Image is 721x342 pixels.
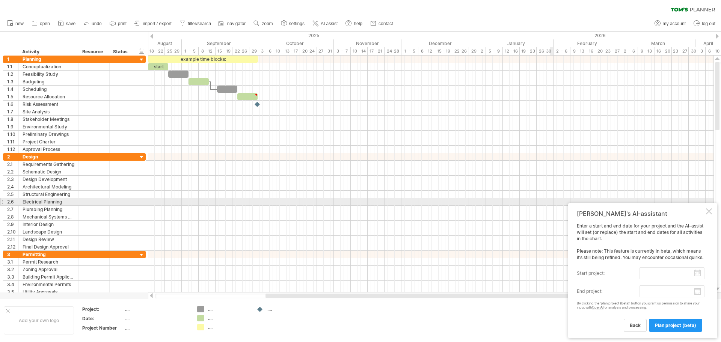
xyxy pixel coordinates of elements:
[266,47,283,55] div: 6 - 10
[7,243,18,250] div: 2.12
[7,206,18,213] div: 2.7
[317,47,334,55] div: 27 - 31
[56,19,78,29] a: save
[66,21,75,26] span: save
[7,146,18,153] div: 1.12
[653,19,688,29] a: my account
[108,19,129,29] a: print
[7,56,18,63] div: 1
[23,153,75,160] div: Design
[23,236,75,243] div: Design Review
[23,176,75,183] div: Design Development
[256,39,334,47] div: October 2025
[23,213,75,220] div: Mechanical Systems Design
[577,301,704,310] div: By clicking the 'plan project (beta)' button you grant us permission to share your input with for...
[23,93,75,100] div: Resource Allocation
[15,21,24,26] span: new
[7,168,18,175] div: 2.2
[7,221,18,228] div: 2.9
[7,236,18,243] div: 2.11
[125,315,188,322] div: ....
[638,47,655,55] div: 9 - 13
[289,21,305,26] span: settings
[354,21,362,26] span: help
[23,123,75,130] div: Environmental Study
[82,306,124,312] div: Project:
[7,123,18,130] div: 1.9
[23,78,75,85] div: Budgeting
[621,47,638,55] div: 2 - 6
[577,285,640,297] label: end project:
[379,21,393,26] span: contact
[7,161,18,168] div: 2.1
[503,47,520,55] div: 12 - 16
[624,319,647,332] a: back
[22,48,74,56] div: Activity
[570,47,587,55] div: 9 - 13
[7,116,18,123] div: 1.8
[23,243,75,250] div: Final Design Approval
[23,146,75,153] div: Approval Process
[672,47,689,55] div: 23 - 27
[7,78,18,85] div: 1.3
[7,251,18,258] div: 3
[23,281,75,288] div: Environmental Permits
[23,86,75,93] div: Scheduling
[40,21,50,26] span: open
[249,47,266,55] div: 29 - 3
[23,63,75,70] div: Conceptualization
[23,206,75,213] div: Plumbing Planning
[23,168,75,175] div: Schematic Design
[118,21,127,26] span: print
[7,86,18,93] div: 1.4
[23,56,75,63] div: Planning
[113,48,130,56] div: Status
[143,21,172,26] span: import / export
[4,306,74,334] div: Add your own logo
[23,198,75,205] div: Electrical Planning
[148,56,258,63] div: example time blocks:
[604,47,621,55] div: 23 - 27
[655,47,672,55] div: 16 - 20
[262,21,273,26] span: zoom
[385,47,401,55] div: 24-28
[7,183,18,190] div: 2.4
[592,305,603,309] a: OpenAI
[283,47,300,55] div: 13 - 17
[125,306,188,312] div: ....
[23,221,75,228] div: Interior Design
[577,267,640,279] label: start project:
[311,19,340,29] a: AI assist
[182,47,199,55] div: 1 - 5
[486,47,503,55] div: 5 - 9
[7,228,18,235] div: 2.10
[133,19,174,29] a: import / export
[30,19,52,29] a: open
[23,228,75,235] div: Landscape Design
[82,325,124,331] div: Project Number
[23,108,75,115] div: Site Analysis
[23,251,75,258] div: Permitting
[82,48,105,56] div: Resource
[520,47,537,55] div: 19 - 23
[7,198,18,205] div: 2.6
[334,39,401,47] div: November 2025
[208,306,249,312] div: ....
[7,138,18,145] div: 1.11
[351,47,368,55] div: 10 - 14
[7,176,18,183] div: 2.3
[554,39,621,47] div: February 2026
[7,101,18,108] div: 1.6
[344,19,365,29] a: help
[82,315,124,322] div: Date:
[655,322,696,328] span: plan project (beta)
[7,281,18,288] div: 3.4
[188,21,211,26] span: filter/search
[630,322,641,328] span: back
[702,21,715,26] span: log out
[537,47,554,55] div: 26-30
[208,315,249,321] div: ....
[401,47,418,55] div: 1 - 5
[479,39,554,47] div: January 2026
[469,47,486,55] div: 29 - 2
